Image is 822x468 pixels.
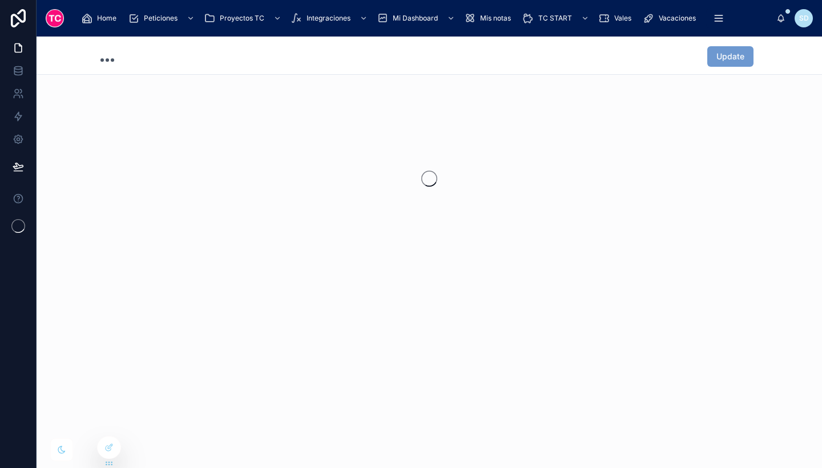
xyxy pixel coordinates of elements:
[639,8,704,29] a: Vacaciones
[519,8,595,29] a: TC START
[716,51,744,62] span: Update
[393,14,438,23] span: Mi Dashboard
[538,14,572,23] span: TC START
[461,8,519,29] a: Mis notas
[614,14,631,23] span: Vales
[46,9,64,27] img: App logo
[373,8,461,29] a: Mi Dashboard
[287,8,373,29] a: Integraciones
[307,14,350,23] span: Integraciones
[595,8,639,29] a: Vales
[78,8,124,29] a: Home
[73,6,776,31] div: scrollable content
[97,14,116,23] span: Home
[480,14,511,23] span: Mis notas
[200,8,287,29] a: Proyectos TC
[144,14,178,23] span: Peticiones
[707,46,753,67] button: Update
[799,14,809,23] span: SD
[220,14,264,23] span: Proyectos TC
[659,14,696,23] span: Vacaciones
[124,8,200,29] a: Peticiones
